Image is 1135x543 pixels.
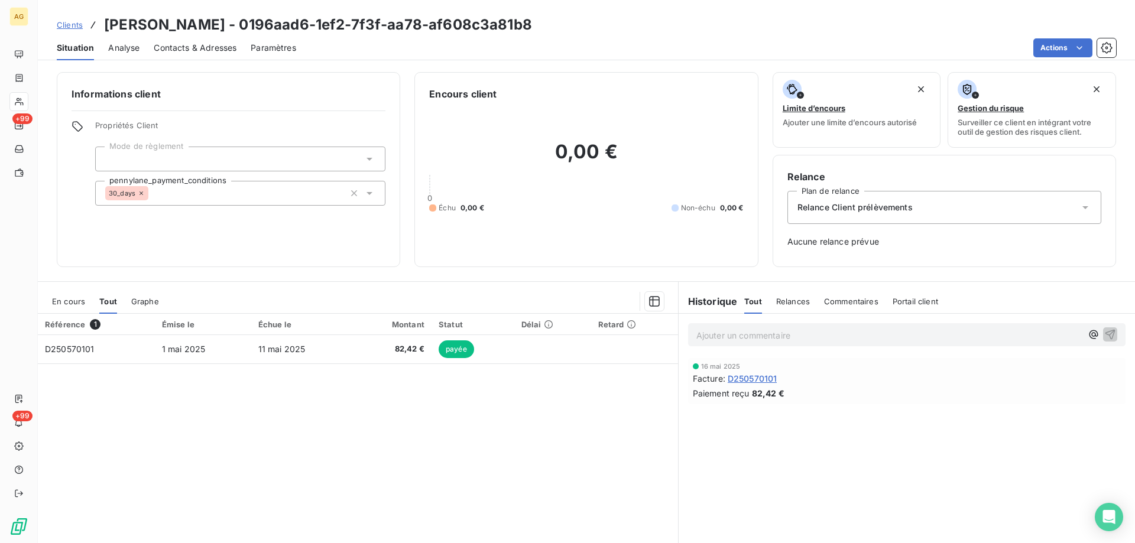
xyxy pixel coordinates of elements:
[429,87,497,101] h6: Encours client
[439,320,507,329] div: Statut
[787,236,1101,248] span: Aucune relance prévue
[361,343,424,355] span: 82,42 €
[162,344,206,354] span: 1 mai 2025
[90,319,100,330] span: 1
[1033,38,1092,57] button: Actions
[45,344,95,354] span: D250570101
[787,170,1101,184] h6: Relance
[693,372,725,385] span: Facture :
[57,42,94,54] span: Situation
[104,14,532,35] h3: [PERSON_NAME] - 0196aad6-1ef2-7f3f-aa78-af608c3a81b8
[9,7,28,26] div: AG
[258,320,346,329] div: Échue le
[95,121,385,137] span: Propriétés Client
[720,203,744,213] span: 0,00 €
[1095,503,1123,531] div: Open Intercom Messenger
[797,201,913,213] span: Relance Client prélèvements
[958,118,1106,136] span: Surveiller ce client en intégrant votre outil de gestion des risques client.
[461,203,484,213] span: 0,00 €
[9,517,28,536] img: Logo LeanPay
[108,42,140,54] span: Analyse
[744,297,762,306] span: Tout
[783,118,917,127] span: Ajouter une limite d’encours autorisé
[361,320,424,329] div: Montant
[521,320,584,329] div: Délai
[429,140,743,175] h2: 0,00 €
[109,190,135,197] span: 30_days
[52,297,85,306] span: En cours
[693,387,750,399] span: Paiement reçu
[154,42,236,54] span: Contacts & Adresses
[958,103,1024,113] span: Gestion du risque
[752,387,784,399] span: 82,42 €
[162,320,244,329] div: Émise le
[948,72,1116,148] button: Gestion du risqueSurveiller ce client en intégrant votre outil de gestion des risques client.
[701,363,741,370] span: 16 mai 2025
[598,320,671,329] div: Retard
[439,203,456,213] span: Échu
[679,294,738,308] h6: Historique
[681,203,715,213] span: Non-échu
[258,344,306,354] span: 11 mai 2025
[12,113,33,124] span: +99
[773,72,941,148] button: Limite d’encoursAjouter une limite d’encours autorisé
[728,372,777,385] span: D250570101
[776,297,810,306] span: Relances
[12,411,33,421] span: +99
[57,19,83,31] a: Clients
[427,193,432,203] span: 0
[783,103,845,113] span: Limite d’encours
[251,42,296,54] span: Paramètres
[131,297,159,306] span: Graphe
[439,340,474,358] span: payée
[893,297,938,306] span: Portail client
[99,297,117,306] span: Tout
[824,297,878,306] span: Commentaires
[45,319,148,330] div: Référence
[148,188,158,199] input: Ajouter une valeur
[57,20,83,30] span: Clients
[72,87,385,101] h6: Informations client
[105,154,115,164] input: Ajouter une valeur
